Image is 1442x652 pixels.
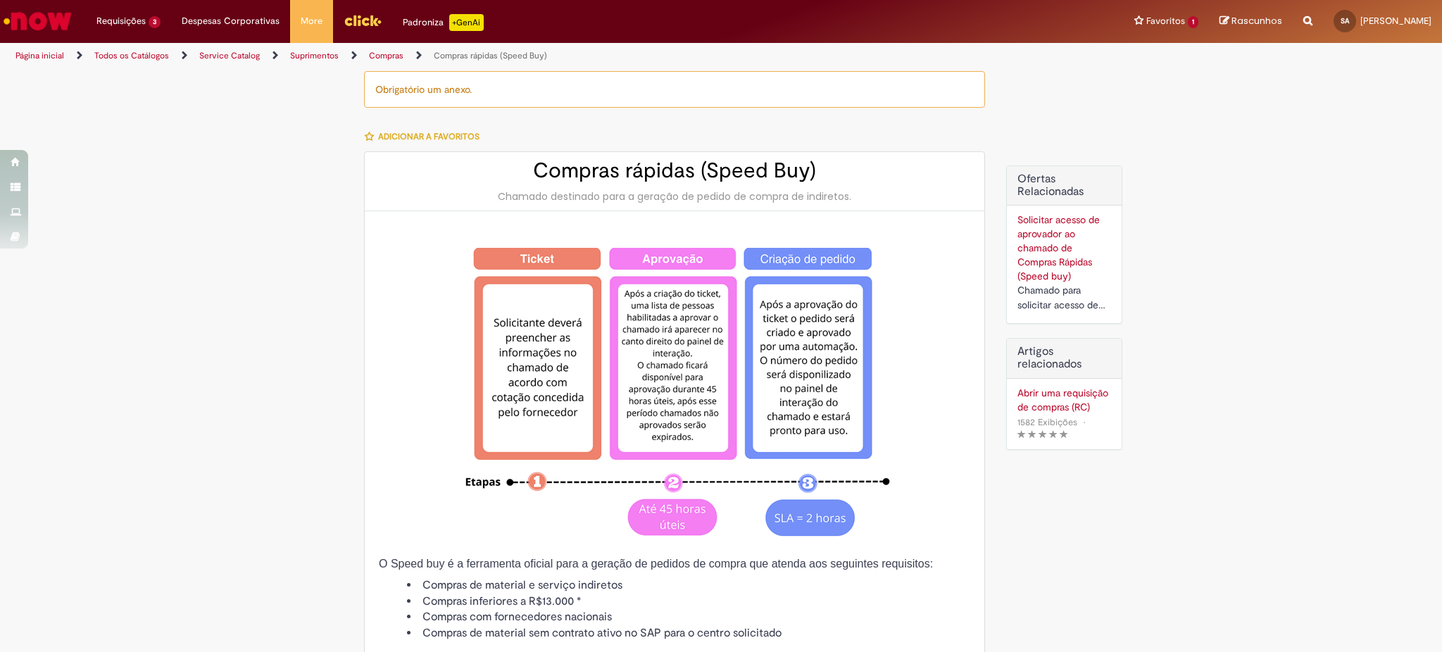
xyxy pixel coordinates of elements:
a: Service Catalog [199,50,260,61]
li: Compras com fornecedores nacionais [407,609,970,625]
img: click_logo_yellow_360x200.png [344,10,382,31]
h2: Compras rápidas (Speed Buy) [379,159,970,182]
span: Favoritos [1146,14,1185,28]
span: • [1080,413,1089,432]
span: [PERSON_NAME] [1360,15,1431,27]
span: More [301,14,322,28]
a: Compras [369,50,403,61]
a: Página inicial [15,50,64,61]
span: O Speed buy é a ferramenta oficial para a geração de pedidos de compra que atenda aos seguintes r... [379,558,933,570]
p: +GenAi [449,14,484,31]
ul: Trilhas de página [11,43,951,69]
a: Solicitar acesso de aprovador ao chamado de Compras Rápidas (Speed buy) [1017,213,1100,282]
a: Suprimentos [290,50,339,61]
span: 3 [149,16,161,28]
span: Despesas Corporativas [182,14,280,28]
li: Compras de material sem contrato ativo no SAP para o centro solicitado [407,625,970,641]
span: Rascunhos [1231,14,1282,27]
a: Abrir uma requisição de compras (RC) [1017,386,1111,414]
li: Compras inferiores a R$13.000 * [407,594,970,610]
span: 1 [1188,16,1198,28]
li: Compras de material e serviço indiretos [407,577,970,594]
button: Adicionar a Favoritos [364,122,487,151]
div: Chamado destinado para a geração de pedido de compra de indiretos. [379,189,970,203]
a: Todos os Catálogos [94,50,169,61]
a: Rascunhos [1220,15,1282,28]
div: Obrigatório um anexo. [364,71,985,108]
div: Chamado para solicitar acesso de aprovador ao ticket de Speed buy [1017,283,1111,313]
a: Compras rápidas (Speed Buy) [434,50,547,61]
span: Requisições [96,14,146,28]
div: Ofertas Relacionadas [1006,165,1122,324]
span: 1582 Exibições [1017,416,1077,428]
span: SA [1341,16,1349,25]
div: Padroniza [403,14,484,31]
span: Adicionar a Favoritos [378,131,479,142]
h3: Artigos relacionados [1017,346,1111,370]
h2: Ofertas Relacionadas [1017,173,1111,198]
img: ServiceNow [1,7,74,35]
